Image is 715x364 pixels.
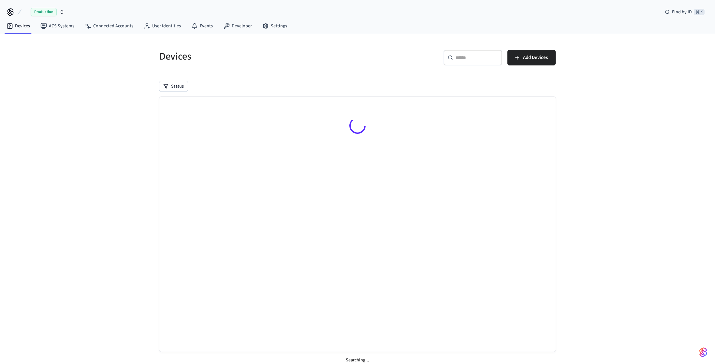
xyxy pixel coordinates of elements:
[1,20,35,32] a: Devices
[523,53,548,62] span: Add Devices
[694,9,705,15] span: ⌘ K
[159,81,188,91] button: Status
[507,50,556,65] button: Add Devices
[699,347,707,357] img: SeamLogoGradient.69752ec5.svg
[672,9,692,15] span: Find by ID
[139,20,186,32] a: User Identities
[186,20,218,32] a: Events
[35,20,80,32] a: ACS Systems
[159,50,354,63] h5: Devices
[257,20,292,32] a: Settings
[660,6,710,18] div: Find by ID⌘ K
[80,20,139,32] a: Connected Accounts
[218,20,257,32] a: Developer
[31,8,57,16] span: Production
